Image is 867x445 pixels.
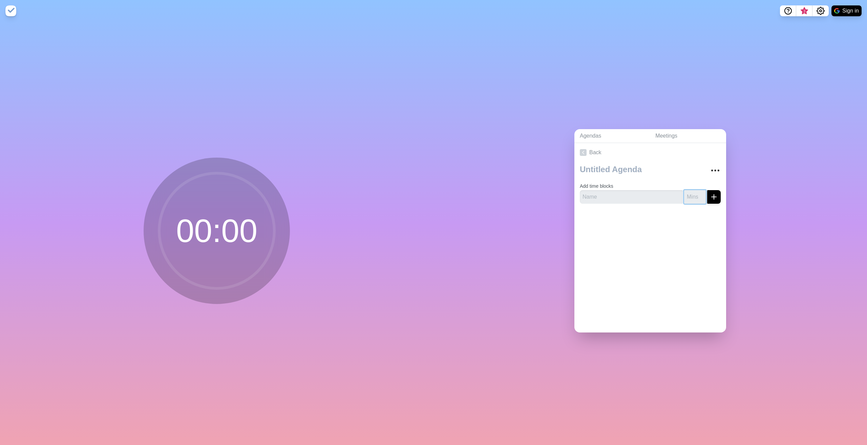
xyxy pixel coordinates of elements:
button: Settings [812,5,829,16]
button: More [709,164,722,177]
button: Sign in [831,5,862,16]
a: Back [574,143,726,162]
img: timeblocks logo [5,5,16,16]
input: Mins [684,190,706,204]
input: Name [580,190,683,204]
a: Meetings [650,129,726,143]
button: What’s new [796,5,812,16]
a: Agendas [574,129,650,143]
button: Help [780,5,796,16]
span: 3 [802,8,807,14]
img: google logo [834,8,840,14]
label: Add time blocks [580,183,613,189]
